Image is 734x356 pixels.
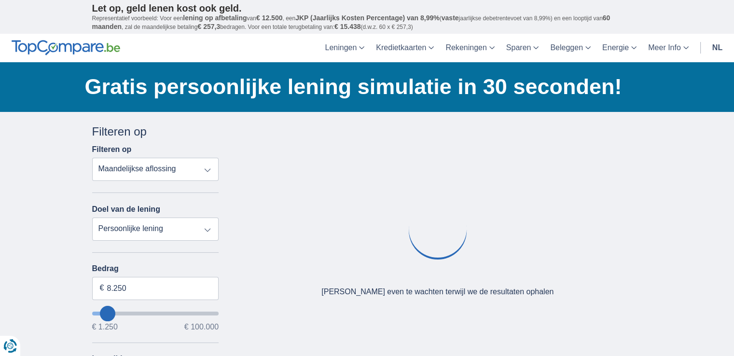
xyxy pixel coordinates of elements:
[442,14,459,22] span: vaste
[321,287,554,298] div: [PERSON_NAME] even te wachten terwijl we de resultaten ophalen
[642,34,694,62] a: Meer Info
[183,14,247,22] span: lening op afbetaling
[184,323,219,331] span: € 100.000
[440,34,500,62] a: Rekeningen
[706,34,728,62] a: nl
[92,205,160,214] label: Doel van de lening
[500,34,545,62] a: Sparen
[92,264,219,273] label: Bedrag
[544,34,596,62] a: Beleggen
[92,2,642,14] p: Let op, geld lenen kost ook geld.
[92,14,642,31] p: Representatief voorbeeld: Voor een van , een ( jaarlijkse debetrentevoet van 8,99%) en een loopti...
[256,14,283,22] span: € 12.500
[92,145,132,154] label: Filteren op
[100,283,104,294] span: €
[85,72,642,102] h1: Gratis persoonlijke lening simulatie in 30 seconden!
[319,34,370,62] a: Leningen
[92,123,219,140] div: Filteren op
[92,14,610,30] span: 60 maanden
[12,40,120,55] img: TopCompare
[197,23,220,30] span: € 257,3
[370,34,440,62] a: Kredietkaarten
[92,312,219,315] input: wantToBorrow
[295,14,440,22] span: JKP (Jaarlijks Kosten Percentage) van 8,99%
[334,23,361,30] span: € 15.438
[92,323,118,331] span: € 1.250
[596,34,642,62] a: Energie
